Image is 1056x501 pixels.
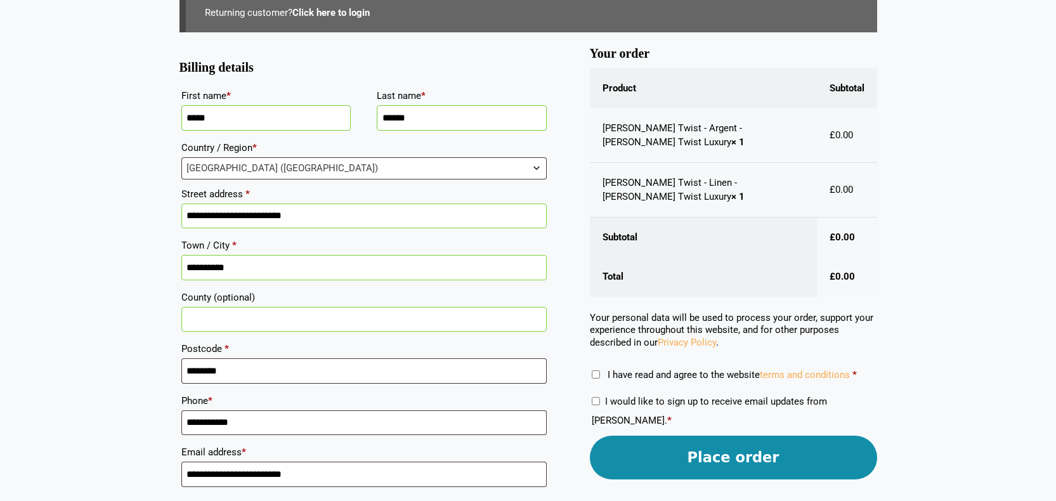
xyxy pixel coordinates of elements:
label: Last name [377,86,547,105]
a: terms and conditions [760,369,850,381]
th: Total [590,257,817,297]
label: First name [181,86,351,105]
h3: Your order [590,51,877,56]
th: Subtotal [590,218,817,257]
strong: × 1 [731,191,745,202]
bdi: 0.00 [830,271,855,282]
span: (optional) [214,292,255,303]
label: I would like to sign up to receive email updates from [PERSON_NAME]. [592,396,827,426]
a: Privacy Policy [658,337,716,348]
button: Place order [590,436,877,479]
span: £ [830,184,835,195]
span: £ [830,231,835,243]
span: £ [830,129,835,141]
label: County [181,288,547,307]
span: £ [830,271,835,282]
label: Country / Region [181,138,547,157]
abbr: required [852,369,857,381]
td: [PERSON_NAME] Twist - Linen - [PERSON_NAME] Twist Luxury [590,163,817,218]
label: Email address [181,443,547,462]
span: Country / Region [181,157,547,179]
bdi: 0.00 [830,184,853,195]
label: Town / City [181,236,547,255]
input: I have read and agree to the websiteterms and conditions * [592,370,600,379]
label: Street address [181,185,547,204]
span: I have read and agree to the website [608,369,850,381]
span: United Kingdom (UK) [182,158,546,179]
label: Postcode [181,339,547,358]
th: Subtotal [817,68,877,108]
input: I would like to sign up to receive email updates from [PERSON_NAME]. [592,397,600,405]
bdi: 0.00 [830,129,853,141]
th: Product [590,68,817,108]
label: Phone [181,391,547,410]
a: Click here to login [292,7,370,18]
p: Your personal data will be used to process your order, support your experience throughout this we... [590,312,877,349]
strong: × 1 [731,136,745,148]
h3: Billing details [179,65,549,70]
bdi: 0.00 [830,231,855,243]
td: [PERSON_NAME] Twist - Argent - [PERSON_NAME] Twist Luxury [590,108,817,163]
